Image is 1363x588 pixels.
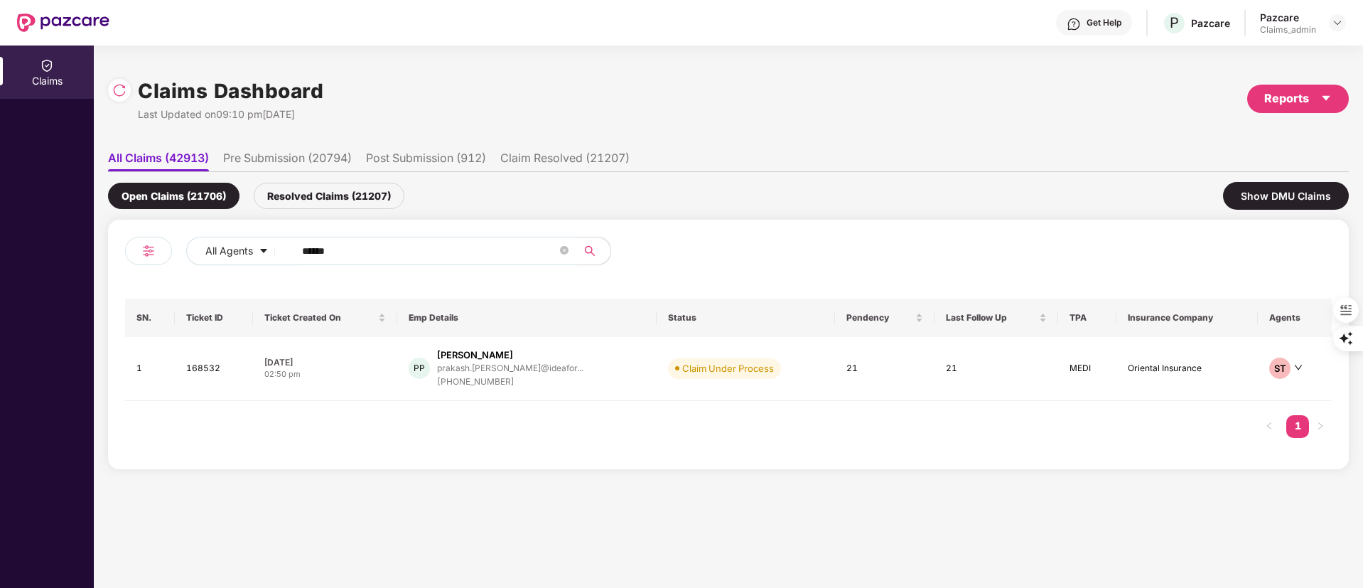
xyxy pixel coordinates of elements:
th: Pendency [835,299,934,337]
span: down [1294,363,1303,372]
span: Last Follow Up [946,312,1037,324]
span: close-circle [560,246,569,255]
th: Agents [1258,299,1332,337]
div: Pazcare [1260,11,1316,24]
img: svg+xml;base64,PHN2ZyBpZD0iQ2xhaW0iIHhtbG5zPSJodHRwOi8vd3d3LnczLm9yZy8yMDAwL3N2ZyIgd2lkdGg9IjIwIi... [40,58,54,73]
img: New Pazcare Logo [17,14,109,32]
span: Ticket Created On [264,312,375,324]
img: svg+xml;base64,PHN2ZyBpZD0iRHJvcGRvd24tMzJ4MzIiIHhtbG5zPSJodHRwOi8vd3d3LnczLm9yZy8yMDAwL3N2ZyIgd2... [1332,17,1343,28]
th: Last Follow Up [934,299,1059,337]
span: P [1170,14,1179,31]
div: Pazcare [1191,16,1230,30]
img: svg+xml;base64,PHN2ZyBpZD0iSGVscC0zMngzMiIgeG1sbnM9Imh0dHA6Ly93d3cudzMub3JnLzIwMDAvc3ZnIiB3aWR0aD... [1067,17,1081,31]
div: Claims_admin [1260,24,1316,36]
th: Ticket Created On [253,299,397,337]
span: close-circle [560,245,569,258]
div: ST [1269,358,1291,379]
div: Get Help [1087,17,1121,28]
span: Pendency [846,312,912,324]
